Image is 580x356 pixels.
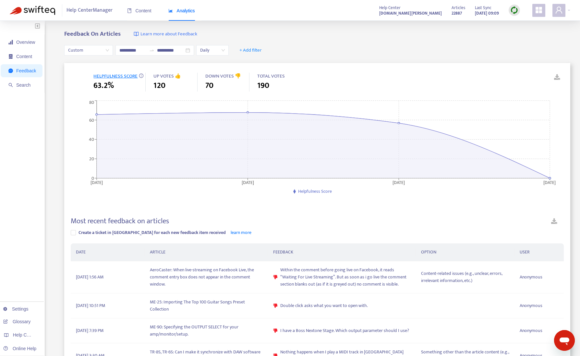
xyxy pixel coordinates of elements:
[393,178,405,186] tspan: [DATE]
[520,274,542,281] span: Anonymous
[71,243,145,261] th: DATE
[3,319,30,324] a: Glossary
[140,31,197,38] span: Learn more about Feedback
[3,346,36,351] a: Online Help
[273,328,278,333] span: dislike
[79,229,226,236] span: Create a ticket in [GEOGRAPHIC_DATA] for each new feedback item received
[8,68,13,73] span: message
[8,83,13,87] span: search
[145,293,268,318] td: ME-25: Importing The Top 100 Guitar Songs Preset Collection
[268,243,416,261] th: FEEDBACK
[8,40,13,44] span: signal
[514,243,564,261] th: USER
[66,4,113,17] span: Help Center Manager
[16,68,36,73] span: Feedback
[379,9,442,17] a: [DOMAIN_NAME][PERSON_NAME]
[535,6,543,14] span: appstore
[89,155,94,163] tspan: 20
[298,188,332,195] span: Helpfulness Score
[89,116,94,124] tspan: 60
[64,29,121,39] b: Feedback On Articles
[200,45,225,55] span: Daily
[71,217,169,226] h4: Most recent feedback on articles
[134,31,139,37] img: image-link
[475,4,491,11] span: Last Sync
[145,243,268,261] th: ARTICLE
[239,46,262,54] span: + Add filter
[149,48,154,53] span: to
[91,178,103,186] tspan: [DATE]
[280,266,411,288] span: Within the comment before going live on Facebook, it reads “Waiting For Live Streaming”. But as s...
[416,243,514,261] th: OPTION
[555,6,563,14] span: user
[8,54,13,59] span: container
[379,4,401,11] span: Help Center
[89,99,94,106] tspan: 80
[235,45,267,55] button: + Add filter
[242,178,254,186] tspan: [DATE]
[89,136,94,143] tspan: 40
[510,6,518,14] img: sync.dc5367851b00ba804db3.png
[421,270,509,284] span: Content-related issues (e.g., unclear, errors, irrelevant information, etc.)
[16,40,35,45] span: Overview
[452,4,465,11] span: Articles
[452,10,462,17] strong: 22887
[76,302,105,309] span: [DATE] 10:51 PM
[76,274,103,281] span: [DATE] 1:56 AM
[231,229,251,236] a: learn more
[168,8,195,13] span: Analytics
[10,6,55,15] img: Swifteq
[379,10,442,17] strong: [DOMAIN_NAME][PERSON_NAME]
[127,8,151,13] span: Content
[257,80,269,92] span: 190
[168,8,173,13] span: area-chart
[554,330,575,351] iframe: メッセージングウィンドウの起動ボタン、進行中の会話
[475,10,499,17] strong: [DATE] 09:09
[273,275,278,279] span: dislike
[145,318,268,343] td: ME-90: Specifying the OUTPUT SELECT for your amp/monitor/setup.
[3,306,29,312] a: Settings
[145,261,268,293] td: AeroCaster: When live-streaming on Facebook Live, the comment entry box does not appear in the co...
[153,72,181,80] span: UP VOTES 👍
[16,82,30,88] span: Search
[520,327,542,334] span: Anonymous
[520,302,542,309] span: Anonymous
[93,80,114,92] span: 63.2%
[257,72,285,80] span: TOTAL VOTES
[205,72,241,80] span: DOWN VOTES 👎
[13,332,40,338] span: Help Centers
[149,48,154,53] span: swap-right
[205,80,213,92] span: 70
[273,303,278,308] span: dislike
[153,80,165,92] span: 120
[91,174,94,182] tspan: 0
[16,54,32,59] span: Content
[68,45,109,55] span: Custom
[544,178,556,186] tspan: [DATE]
[134,31,197,38] a: Learn more about Feedback
[93,72,138,80] span: HELPFULNESS SCORE
[280,327,409,334] span: I have a Boss Nextone Stage. Which output parameter should I use?
[76,327,103,334] span: [DATE] 7:39 PM
[280,302,368,309] span: Double click asks what you want to open with.
[127,8,132,13] span: book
